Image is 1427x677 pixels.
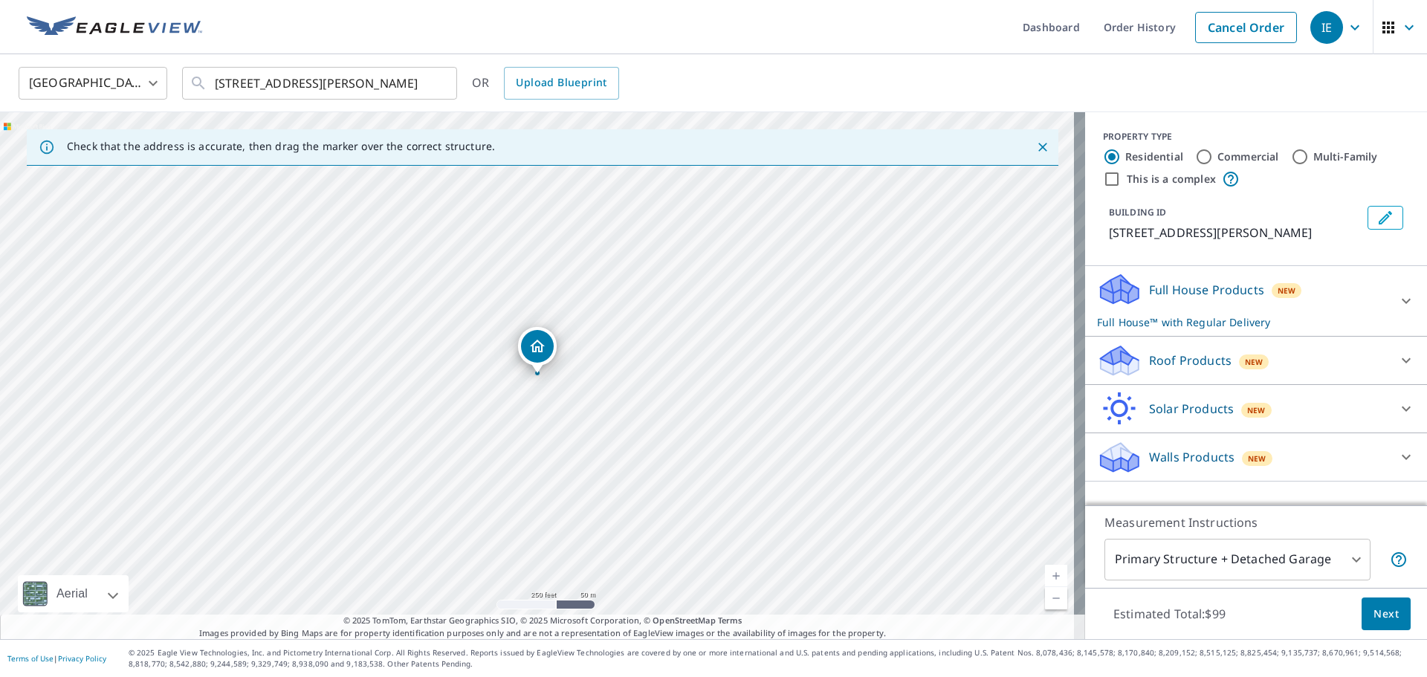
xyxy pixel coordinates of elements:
[18,575,129,612] div: Aerial
[1097,391,1415,427] div: Solar ProductsNew
[7,653,54,664] a: Terms of Use
[129,647,1420,670] p: © 2025 Eagle View Technologies, Inc. and Pictometry International Corp. All Rights Reserved. Repo...
[1104,539,1371,580] div: Primary Structure + Detached Garage
[58,653,106,664] a: Privacy Policy
[343,615,742,627] span: © 2025 TomTom, Earthstar Geographics SIO, © 2025 Microsoft Corporation, ©
[19,62,167,104] div: [GEOGRAPHIC_DATA]
[1103,130,1409,143] div: PROPERTY TYPE
[1373,605,1399,623] span: Next
[1278,285,1296,297] span: New
[1045,587,1067,609] a: Current Level 17, Zoom Out
[1033,137,1052,157] button: Close
[1097,272,1415,330] div: Full House ProductsNewFull House™ with Regular Delivery
[1310,11,1343,44] div: IE
[1097,439,1415,475] div: Walls ProductsNew
[1248,453,1266,464] span: New
[1101,597,1237,630] p: Estimated Total: $99
[1109,206,1166,218] p: BUILDING ID
[1390,551,1408,569] span: Your report will include the primary structure and a detached garage if one exists.
[27,16,202,39] img: EV Logo
[653,615,715,626] a: OpenStreetMap
[215,62,427,104] input: Search by address or latitude-longitude
[1097,343,1415,378] div: Roof ProductsNew
[1127,172,1216,187] label: This is a complex
[1104,514,1408,531] p: Measurement Instructions
[516,74,606,92] span: Upload Blueprint
[504,67,618,100] a: Upload Blueprint
[1045,565,1067,587] a: Current Level 17, Zoom In
[1362,597,1411,631] button: Next
[518,327,557,373] div: Dropped pin, building 1, Residential property, 14 Spring Lake Dr Fletcher, NC 28732
[718,615,742,626] a: Terms
[1245,356,1263,368] span: New
[472,67,619,100] div: OR
[1149,448,1235,466] p: Walls Products
[1195,12,1297,43] a: Cancel Order
[1125,149,1183,164] label: Residential
[1368,206,1403,230] button: Edit building 1
[1097,314,1388,330] p: Full House™ with Regular Delivery
[1247,404,1266,416] span: New
[1217,149,1279,164] label: Commercial
[1149,281,1264,299] p: Full House Products
[1149,352,1232,369] p: Roof Products
[1149,400,1234,418] p: Solar Products
[7,654,106,663] p: |
[52,575,92,612] div: Aerial
[1313,149,1378,164] label: Multi-Family
[1109,224,1362,242] p: [STREET_ADDRESS][PERSON_NAME]
[67,140,495,153] p: Check that the address is accurate, then drag the marker over the correct structure.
